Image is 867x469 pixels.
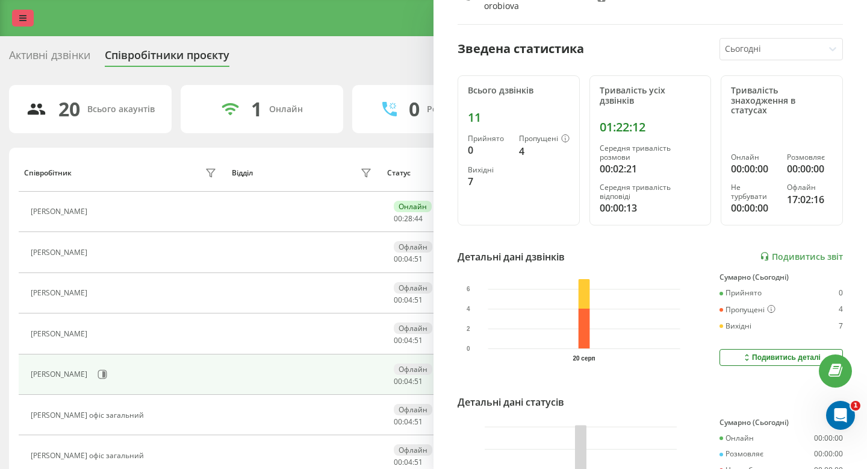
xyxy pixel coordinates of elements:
[404,213,412,224] span: 28
[394,295,402,305] span: 00
[394,323,432,334] div: Офлайн
[394,201,432,212] div: Онлайн
[394,457,402,467] span: 00
[31,289,90,297] div: [PERSON_NAME]
[458,250,565,264] div: Детальні дані дзвінків
[87,104,155,115] div: Всього акаунтів
[409,98,420,121] div: 0
[404,376,412,386] span: 04
[414,335,423,345] span: 51
[394,215,423,223] div: : :
[251,98,262,121] div: 1
[458,395,564,409] div: Детальні дані статусів
[467,326,470,332] text: 2
[851,401,860,411] span: 1
[394,376,402,386] span: 00
[24,169,72,177] div: Співробітник
[731,162,777,176] div: 00:00:00
[731,153,777,162] div: Онлайн
[404,254,412,264] span: 04
[394,418,423,426] div: : :
[414,417,423,427] span: 51
[394,255,423,263] div: : :
[719,349,843,366] button: Подивитись деталі
[787,153,833,162] div: Розмовляє
[394,377,423,386] div: : :
[600,201,701,215] div: 00:00:13
[467,345,470,352] text: 0
[414,295,423,305] span: 51
[404,295,412,305] span: 04
[731,86,833,116] div: Тривалість знаходження в статусах
[414,213,423,224] span: 44
[719,418,843,427] div: Сумарно (Сьогодні)
[719,450,763,458] div: Розмовляє
[105,49,229,68] div: Співробітники проєкту
[394,254,402,264] span: 00
[31,452,147,460] div: [PERSON_NAME] офіс загальний
[394,404,432,415] div: Офлайн
[600,144,701,162] div: Середня тривалість розмови
[742,353,821,362] div: Подивитись деталі
[427,104,485,115] div: Розмовляють
[31,411,147,420] div: [PERSON_NAME] офіс загальний
[719,434,754,442] div: Онлайн
[467,286,470,292] text: 6
[600,86,701,106] div: Тривалість усіх дзвінків
[787,183,833,192] div: Офлайн
[394,364,432,375] div: Офлайн
[387,169,411,177] div: Статус
[232,169,253,177] div: Відділ
[394,213,402,224] span: 00
[394,282,432,294] div: Офлайн
[826,401,855,430] iframe: Intercom live chat
[468,86,570,96] div: Всього дзвінків
[719,305,775,315] div: Пропущені
[31,248,90,257] div: [PERSON_NAME]
[468,134,509,143] div: Прийнято
[31,207,90,216] div: [PERSON_NAME]
[394,458,423,467] div: : :
[719,289,762,297] div: Прийнято
[600,162,701,176] div: 00:02:21
[719,273,843,282] div: Сумарно (Сьогодні)
[394,296,423,304] div: : :
[394,336,423,345] div: : :
[414,376,423,386] span: 51
[814,450,843,458] div: 00:00:00
[31,370,90,379] div: [PERSON_NAME]
[458,40,584,58] div: Зведена статистика
[31,330,90,338] div: [PERSON_NAME]
[269,104,303,115] div: Онлайн
[519,144,570,159] div: 4
[814,434,843,442] div: 00:00:00
[468,110,570,125] div: 11
[58,98,80,121] div: 20
[414,254,423,264] span: 51
[404,335,412,345] span: 04
[414,457,423,467] span: 51
[404,457,412,467] span: 04
[600,183,701,201] div: Середня тривалість відповіді
[519,134,570,144] div: Пропущені
[394,444,432,456] div: Офлайн
[394,417,402,427] span: 00
[719,322,751,330] div: Вихідні
[573,355,595,362] text: 20 серп
[787,162,833,176] div: 00:00:00
[394,241,432,253] div: Офлайн
[404,417,412,427] span: 04
[394,335,402,345] span: 00
[839,305,843,315] div: 4
[787,192,833,207] div: 17:02:16
[600,120,701,134] div: 01:22:12
[468,174,509,189] div: 7
[9,49,90,68] div: Активні дзвінки
[760,251,843,262] a: Подивитись звіт
[839,322,843,330] div: 7
[468,166,509,174] div: Вихідні
[468,143,509,157] div: 0
[467,306,470,312] text: 4
[731,201,777,215] div: 00:00:00
[839,289,843,297] div: 0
